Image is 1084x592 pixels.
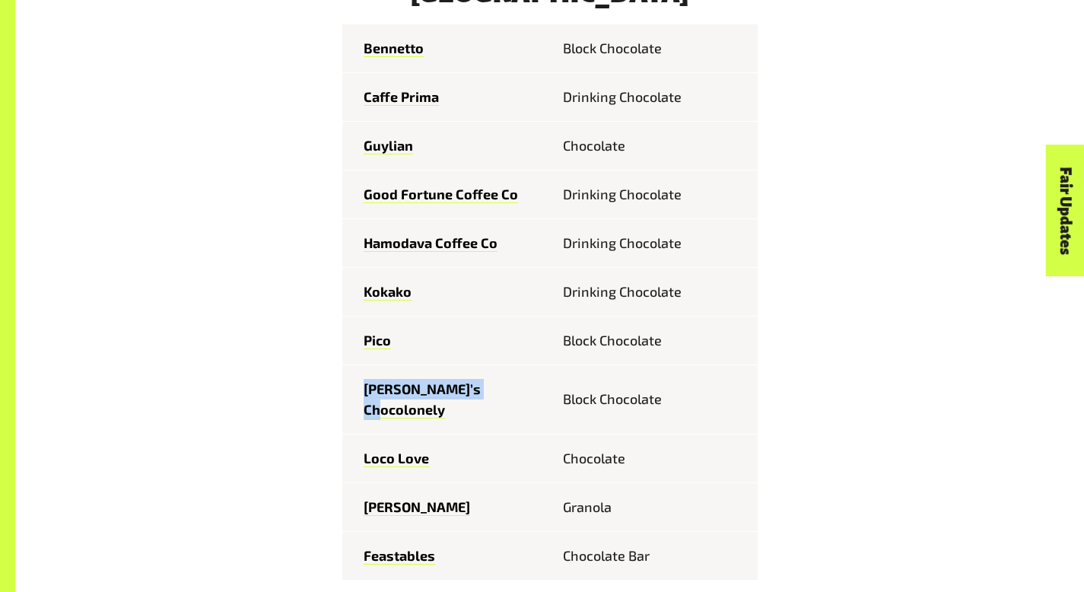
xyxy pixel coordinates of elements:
[550,316,758,364] td: Block Chocolate
[364,137,413,154] a: Guylian
[364,40,424,57] a: Bennetto
[550,122,758,170] td: Chocolate
[364,547,435,565] a: Feastables
[364,332,391,349] a: Pico
[364,88,439,106] a: Caffe Prima
[364,283,412,301] a: Kokako
[364,234,497,252] a: Hamodava Coffee Co
[550,268,758,317] td: Drinking Chocolate
[550,24,758,72] td: Block Chocolate
[364,450,429,467] a: Loco Love
[550,434,758,482] td: Chocolate
[550,531,758,580] td: Chocolate Bar
[550,482,758,531] td: Granola
[550,364,758,434] td: Block Chocolate
[364,380,481,419] a: [PERSON_NAME]’s Chocolonely
[364,498,470,516] a: [PERSON_NAME]
[364,186,518,203] a: Good Fortune Coffee Co
[550,219,758,268] td: Drinking Chocolate
[550,73,758,122] td: Drinking Chocolate
[550,170,758,219] td: Drinking Chocolate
